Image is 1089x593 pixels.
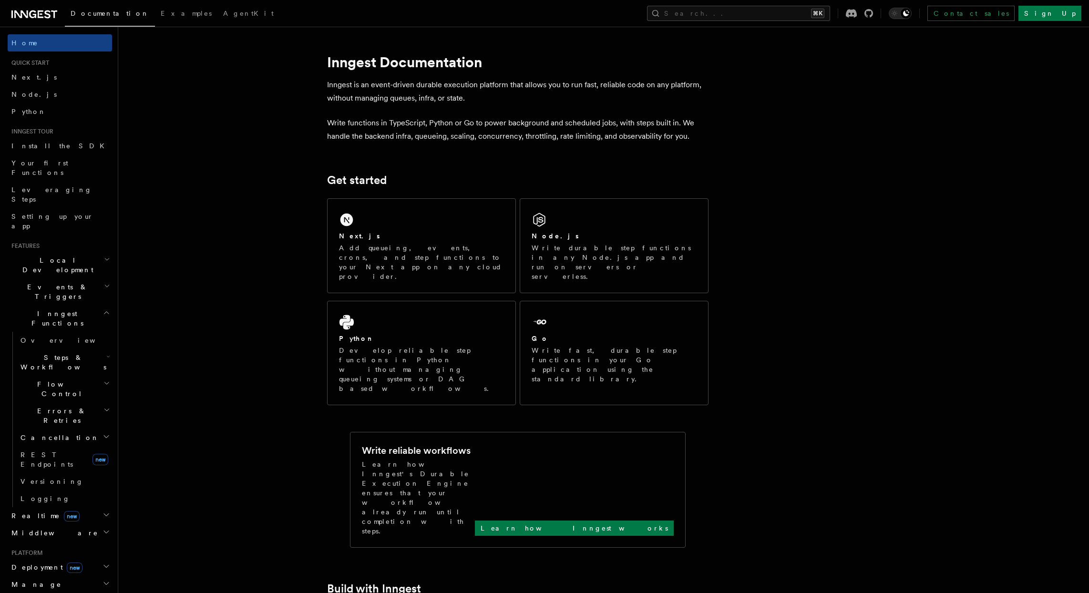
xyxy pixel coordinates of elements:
[8,208,112,235] a: Setting up your app
[8,252,112,278] button: Local Development
[327,78,709,105] p: Inngest is an event-driven durable execution platform that allows you to run fast, reliable code ...
[21,451,73,468] span: REST Endpoints
[17,433,99,442] span: Cancellation
[327,116,709,143] p: Write functions in TypeScript, Python or Go to power background and scheduled jobs, with steps bu...
[327,198,516,293] a: Next.jsAdd queueing, events, crons, and step functions to your Next app on any cloud provider.
[17,349,112,376] button: Steps & Workflows
[327,174,387,187] a: Get started
[8,256,104,275] span: Local Development
[889,8,912,19] button: Toggle dark mode
[8,332,112,507] div: Inngest Functions
[21,478,83,485] span: Versioning
[8,181,112,208] a: Leveraging Steps
[520,198,709,293] a: Node.jsWrite durable step functions in any Node.js app and run on servers or serverless.
[532,231,579,241] h2: Node.js
[11,73,57,81] span: Next.js
[11,38,38,48] span: Home
[17,379,103,399] span: Flow Control
[11,142,110,150] span: Install the SDK
[8,137,112,154] a: Install the SDK
[8,103,112,120] a: Python
[17,353,106,372] span: Steps & Workflows
[362,460,475,536] p: Learn how Inngest's Durable Execution Engine ensures that your workflow already run until complet...
[8,580,62,589] span: Manage
[520,301,709,405] a: GoWrite fast, durable step functions in your Go application using the standard library.
[8,282,104,301] span: Events & Triggers
[8,305,112,332] button: Inngest Functions
[8,69,112,86] a: Next.js
[71,10,149,17] span: Documentation
[17,376,112,402] button: Flow Control
[217,3,279,26] a: AgentKit
[339,243,504,281] p: Add queueing, events, crons, and step functions to your Next app on any cloud provider.
[64,511,80,521] span: new
[481,523,668,533] p: Learn how Inngest works
[8,576,112,593] button: Manage
[17,402,112,429] button: Errors & Retries
[8,128,53,135] span: Inngest tour
[339,231,380,241] h2: Next.js
[17,332,112,349] a: Overview
[532,346,697,384] p: Write fast, durable step functions in your Go application using the standard library.
[811,9,824,18] kbd: ⌘K
[647,6,830,21] button: Search...⌘K
[8,507,112,524] button: Realtimenew
[8,309,103,328] span: Inngest Functions
[11,108,46,115] span: Python
[17,406,103,425] span: Errors & Retries
[532,243,697,281] p: Write durable step functions in any Node.js app and run on servers or serverless.
[21,495,70,502] span: Logging
[8,524,112,542] button: Middleware
[65,3,155,27] a: Documentation
[927,6,1015,21] a: Contact sales
[8,562,82,572] span: Deployment
[155,3,217,26] a: Examples
[8,59,49,67] span: Quick start
[8,528,98,538] span: Middleware
[11,91,57,98] span: Node.js
[17,473,112,490] a: Versioning
[8,34,112,51] a: Home
[362,444,471,457] h2: Write reliable workflows
[1018,6,1081,21] a: Sign Up
[339,334,374,343] h2: Python
[8,86,112,103] a: Node.js
[8,549,43,557] span: Platform
[92,454,108,465] span: new
[8,242,40,250] span: Features
[327,301,516,405] a: PythonDevelop reliable step functions in Python without managing queueing systems or DAG based wo...
[8,154,112,181] a: Your first Functions
[475,521,674,536] a: Learn how Inngest works
[532,334,549,343] h2: Go
[11,186,92,203] span: Leveraging Steps
[161,10,212,17] span: Examples
[8,511,80,521] span: Realtime
[67,562,82,573] span: new
[339,346,504,393] p: Develop reliable step functions in Python without managing queueing systems or DAG based workflows.
[21,337,119,344] span: Overview
[223,10,274,17] span: AgentKit
[8,278,112,305] button: Events & Triggers
[327,53,709,71] h1: Inngest Documentation
[11,159,68,176] span: Your first Functions
[17,429,112,446] button: Cancellation
[11,213,93,230] span: Setting up your app
[17,446,112,473] a: REST Endpointsnew
[17,490,112,507] a: Logging
[8,559,112,576] button: Deploymentnew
